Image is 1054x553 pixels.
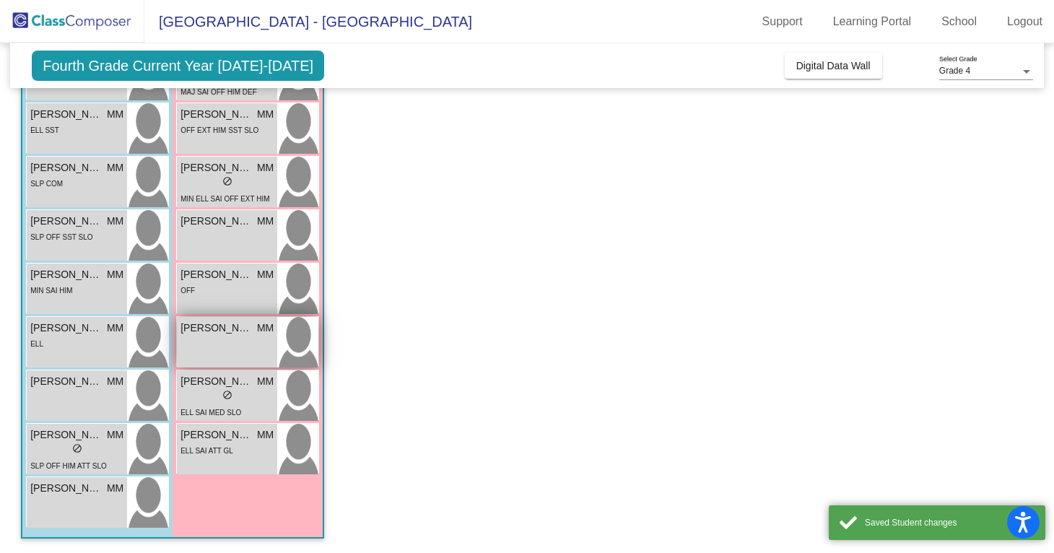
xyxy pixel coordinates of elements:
[865,516,1035,529] div: Saved Student changes
[180,126,258,134] span: OFF EXT HIM SST SLO
[222,176,232,186] span: do_not_disturb_alt
[222,390,232,400] span: do_not_disturb_alt
[180,107,253,122] span: [PERSON_NAME]
[822,10,923,33] a: Learning Portal
[107,374,123,389] span: MM
[180,88,257,111] span: MAJ SAI OFF HIM DEF MED GL SLO
[257,160,274,175] span: MM
[180,427,253,443] span: [PERSON_NAME]
[30,287,72,295] span: MIN SAI HIM
[930,10,988,33] a: School
[107,214,123,229] span: MM
[939,66,970,76] span: Grade 4
[30,107,103,122] span: [PERSON_NAME] [PERSON_NAME]
[30,214,103,229] span: [PERSON_NAME]
[72,443,82,453] span: do_not_disturb_alt
[180,267,253,282] span: [PERSON_NAME]
[107,267,123,282] span: MM
[257,374,274,389] span: MM
[180,287,195,295] span: OFF
[107,107,123,122] span: MM
[107,427,123,443] span: MM
[257,427,274,443] span: MM
[257,267,274,282] span: MM
[30,180,63,188] span: SLP COM
[785,53,882,79] button: Digital Data Wall
[144,10,472,33] span: [GEOGRAPHIC_DATA] - [GEOGRAPHIC_DATA]
[107,321,123,336] span: MM
[180,321,253,336] span: [PERSON_NAME]
[30,374,103,389] span: [PERSON_NAME]
[30,340,43,348] span: ELL
[180,160,253,175] span: [PERSON_NAME]
[180,214,253,229] span: [PERSON_NAME]
[107,160,123,175] span: MM
[30,160,103,175] span: [PERSON_NAME]
[180,195,269,218] span: MIN ELL SAI OFF EXT HIM AGB MED
[30,267,103,282] span: [PERSON_NAME]
[180,374,253,389] span: [PERSON_NAME]
[796,60,871,71] span: Digital Data Wall
[30,126,59,134] span: ELL SST
[30,481,103,496] span: [PERSON_NAME]
[30,233,92,241] span: SLP OFF SST SLO
[257,214,274,229] span: MM
[180,447,233,455] span: ELL SAI ATT GL
[751,10,814,33] a: Support
[257,321,274,336] span: MM
[107,481,123,496] span: MM
[32,51,324,81] span: Fourth Grade Current Year [DATE]-[DATE]
[30,321,103,336] span: [PERSON_NAME]
[996,10,1054,33] a: Logout
[257,107,274,122] span: MM
[30,427,103,443] span: [PERSON_NAME]
[30,462,107,470] span: SLP OFF HIM ATT SLO
[180,409,241,417] span: ELL SAI MED SLO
